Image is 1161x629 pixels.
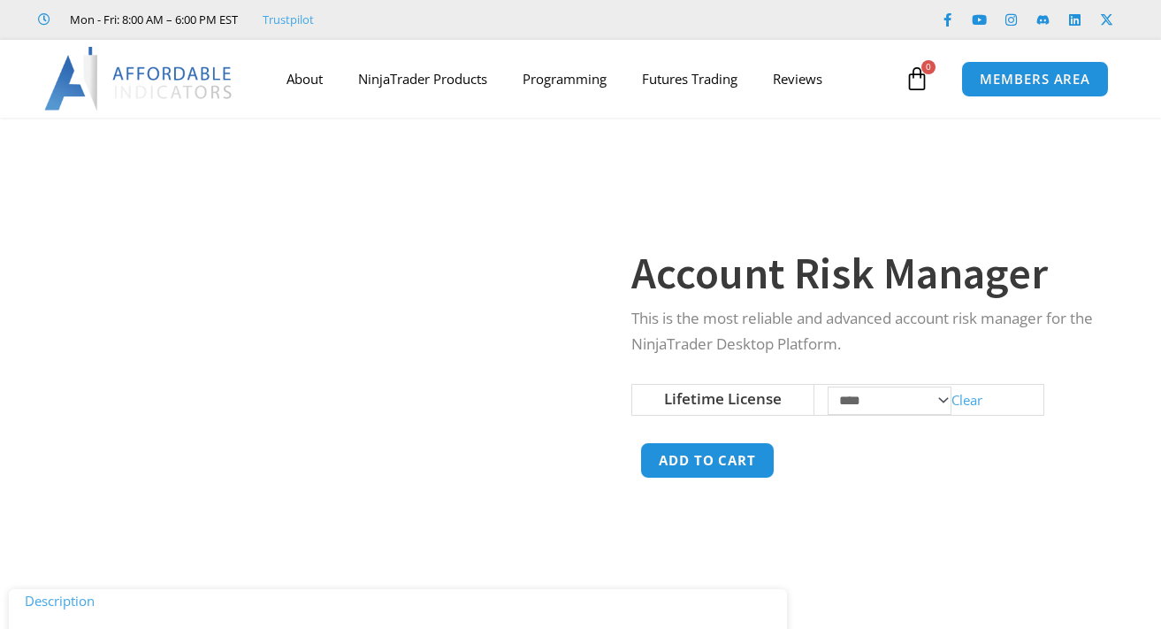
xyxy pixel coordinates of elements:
[878,53,956,104] a: 0
[44,47,234,111] img: LogoAI | Affordable Indicators – NinjaTrader
[269,58,900,99] nav: Menu
[961,61,1109,97] a: MEMBERS AREA
[631,306,1117,357] p: This is the most reliable and advanced account risk manager for the NinjaTrader Desktop Platform.
[640,442,775,479] button: Add to cart
[340,58,505,99] a: NinjaTrader Products
[624,58,755,99] a: Futures Trading
[631,242,1117,304] h1: Account Risk Manager
[980,73,1090,86] span: MEMBERS AREA
[664,388,782,409] label: Lifetime License
[65,9,238,30] span: Mon - Fri: 8:00 AM – 6:00 PM EST
[9,581,111,620] a: Description
[951,390,982,408] a: Clear options
[921,60,936,74] span: 0
[755,58,840,99] a: Reviews
[269,58,340,99] a: About
[263,9,314,30] a: Trustpilot
[505,58,624,99] a: Programming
